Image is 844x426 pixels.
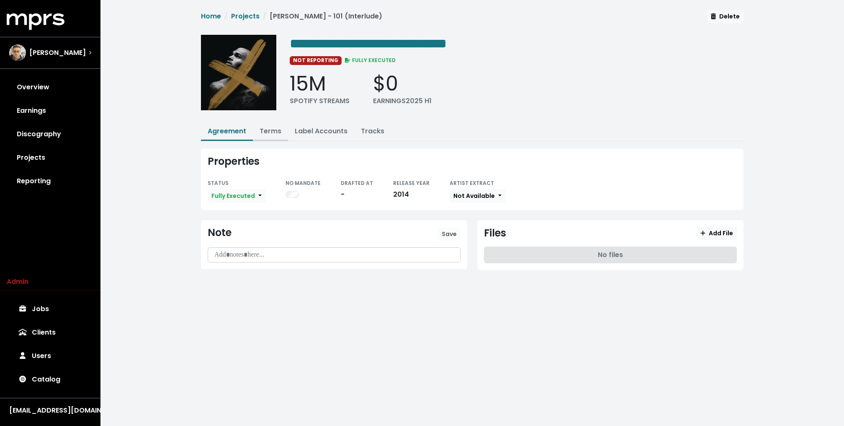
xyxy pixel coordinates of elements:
[231,11,260,21] a: Projects
[208,227,232,239] div: Note
[7,321,94,344] a: Clients
[295,126,347,136] a: Label Accounts
[7,16,64,26] a: mprs logo
[7,344,94,368] a: Users
[7,368,94,391] a: Catalog
[393,179,430,187] small: RELEASE YEAR
[711,12,740,21] span: Delete
[484,247,737,263] div: No files
[700,229,733,237] span: Add File
[201,35,276,110] img: Album cover for this project
[208,179,229,187] small: STATUS
[9,44,26,61] img: The selected account / producer
[393,190,430,200] div: 2014
[290,96,350,106] div: SPOTIFY STREAMS
[341,190,373,200] div: -
[484,227,506,239] div: Files
[290,37,447,50] span: Edit value
[7,297,94,321] a: Jobs
[707,10,744,23] button: Delete
[697,227,737,240] button: Add File
[29,48,86,58] span: [PERSON_NAME]
[343,57,396,64] span: FULLY EXECUTED
[373,96,432,106] div: EARNINGS 2025 H1
[373,72,432,96] div: $0
[361,126,384,136] a: Tracks
[290,72,350,96] div: 15M
[450,190,505,203] button: Not Available
[7,146,94,169] a: Projects
[208,156,737,168] div: Properties
[7,99,94,122] a: Earnings
[7,169,94,193] a: Reporting
[450,179,494,187] small: ARTIST EXTRACT
[208,126,246,136] a: Agreement
[290,56,342,65] span: NOT REPORTING
[9,405,91,416] div: [EMAIL_ADDRESS][DOMAIN_NAME]
[286,179,321,187] small: NO MANDATE
[7,405,94,416] button: [EMAIL_ADDRESS][DOMAIN_NAME]
[453,192,495,200] span: Not Available
[260,126,281,136] a: Terms
[201,11,382,28] nav: breadcrumb
[341,179,373,187] small: DRAFTED AT
[7,75,94,99] a: Overview
[7,122,94,146] a: Discography
[211,192,255,200] span: Fully Executed
[260,11,382,21] li: [PERSON_NAME] - 101 (Interlude)
[201,11,221,21] a: Home
[208,190,265,203] button: Fully Executed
